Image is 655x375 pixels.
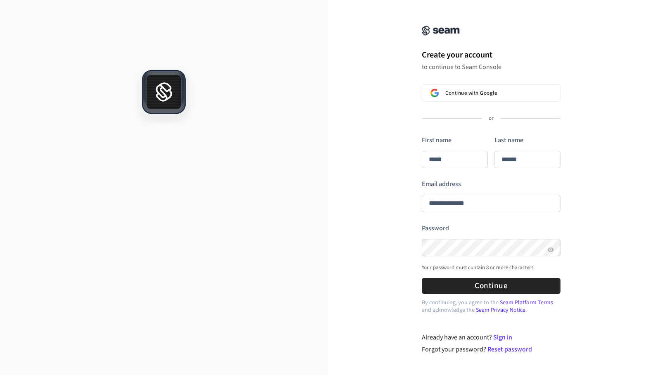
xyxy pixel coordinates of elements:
[422,344,561,354] div: Forgot your password?
[422,179,461,189] label: Email address
[493,333,512,342] a: Sign in
[422,299,560,314] p: By continuing, you agree to the and acknowledge the .
[422,332,561,342] div: Already have an account?
[422,136,452,145] label: First name
[422,224,449,233] label: Password
[546,245,556,255] button: Show password
[422,264,534,271] p: Your password must contain 8 or more characters.
[422,49,560,61] h1: Create your account
[422,84,560,102] button: Sign in with GoogleContinue with Google
[489,115,494,122] p: or
[476,306,525,314] a: Seam Privacy Notice
[422,278,560,294] button: Continue
[422,26,460,36] img: Seam Console
[430,89,439,97] img: Sign in with Google
[494,136,523,145] label: Last name
[422,63,560,71] p: to continue to Seam Console
[500,299,553,307] a: Seam Platform Terms
[487,345,532,354] a: Reset password
[445,90,497,96] span: Continue with Google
